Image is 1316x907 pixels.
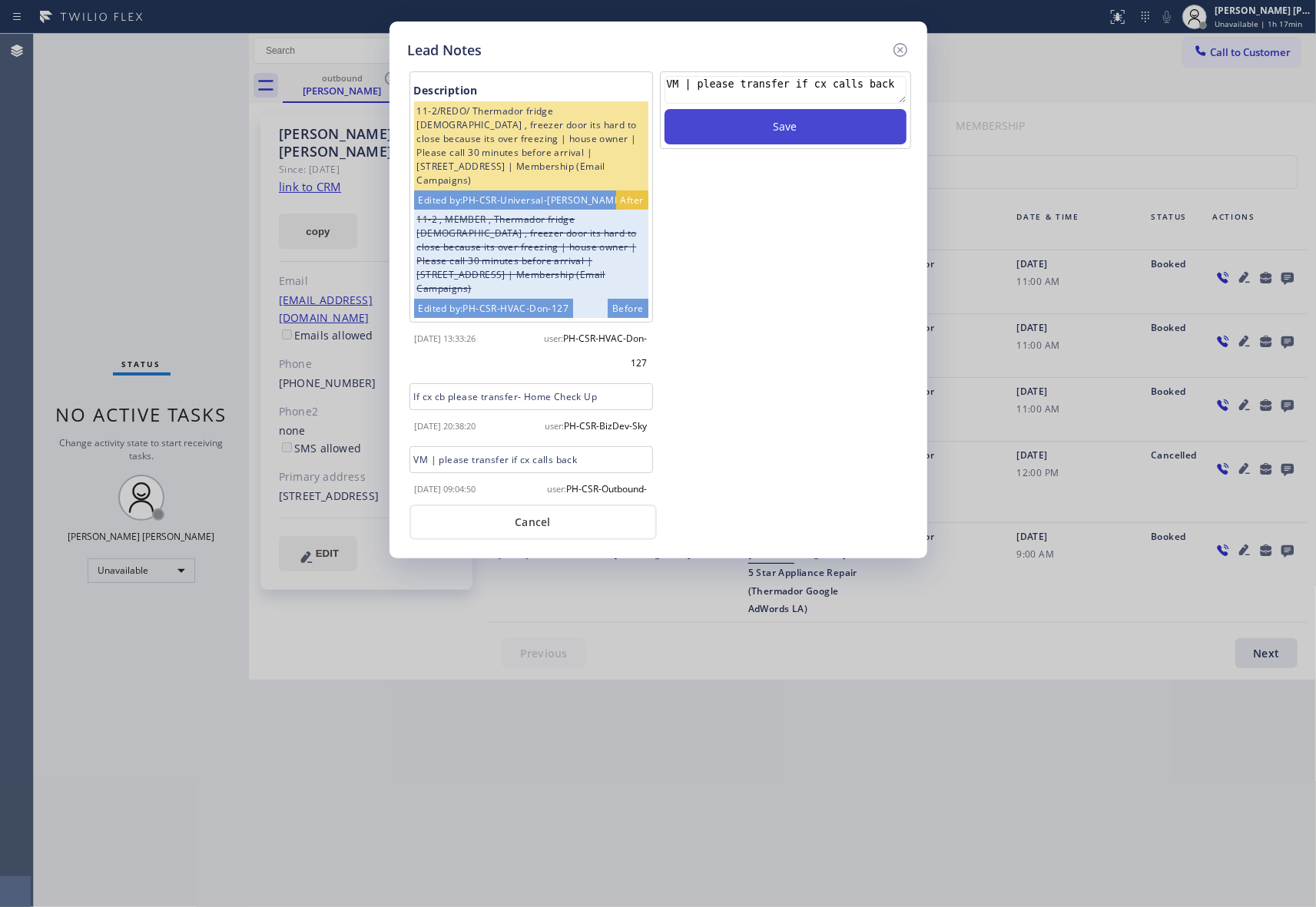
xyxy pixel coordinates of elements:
[565,419,648,432] span: PH-CSR-BizDev-Sky
[414,299,574,318] div: Edited by: PH-CSR-HVAC-Don-127
[414,81,648,101] div: Description
[567,482,648,520] span: PH-CSR-Outbound-[PERSON_NAME]
[414,101,648,190] div: 11-2/REDO/ Thermador fridge [DEMOGRAPHIC_DATA] , freezer door its hard to close because its over ...
[414,190,628,210] div: Edited by: PH-CSR-Universal-[PERSON_NAME]
[665,76,907,104] textarea: VM | please transfer if cx calls back
[616,190,648,210] div: After
[415,333,476,344] span: [DATE] 13:33:26
[409,505,657,540] button: Cancel
[415,420,476,432] span: [DATE] 20:38:20
[564,332,648,369] span: PH-CSR-HVAC-Don-127
[415,483,476,495] span: [DATE] 09:04:50
[409,446,653,473] div: VM | please transfer if cx calls back
[548,483,567,495] span: user:
[665,109,907,144] button: Save
[408,40,482,61] h5: Lead Notes
[409,383,653,410] div: If cx cb please transfer- Home Check Up
[414,210,648,299] div: 11-2 , MEMBER , Thermador fridge [DEMOGRAPHIC_DATA] , freezer door its hard to close because its ...
[545,420,565,432] span: user:
[545,333,564,344] span: user:
[608,299,648,318] div: Before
